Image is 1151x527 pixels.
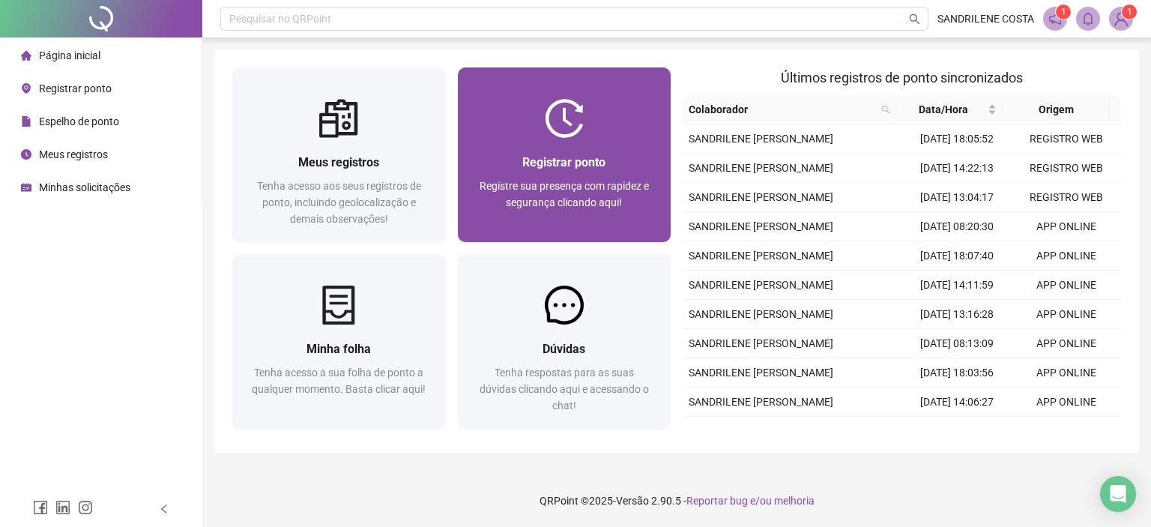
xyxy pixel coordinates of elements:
[937,10,1034,27] span: SANDRILENE COSTA
[689,162,833,174] span: SANDRILENE [PERSON_NAME]
[78,500,93,515] span: instagram
[543,342,585,356] span: Dúvidas
[689,396,833,408] span: SANDRILENE [PERSON_NAME]
[1012,183,1121,212] td: REGISTRO WEB
[522,155,605,169] span: Registrar ponto
[689,337,833,349] span: SANDRILENE [PERSON_NAME]
[1012,417,1121,446] td: APP ONLINE
[689,133,833,145] span: SANDRILENE [PERSON_NAME]
[1003,95,1109,124] th: Origem
[902,154,1012,183] td: [DATE] 14:22:13
[458,67,671,242] a: Registrar pontoRegistre sua presença com rapidez e segurança clicando aqui!
[232,254,446,429] a: Minha folhaTenha acesso a sua folha de ponto a qualquer momento. Basta clicar aqui!
[902,271,1012,300] td: [DATE] 14:11:59
[1056,4,1071,19] sup: 1
[902,388,1012,417] td: [DATE] 14:06:27
[1081,12,1095,25] span: bell
[902,124,1012,154] td: [DATE] 18:05:52
[39,115,119,127] span: Espelho de ponto
[1100,476,1136,512] div: Open Intercom Messenger
[33,500,48,515] span: facebook
[39,49,100,61] span: Página inicial
[1012,358,1121,388] td: APP ONLINE
[689,191,833,203] span: SANDRILENE [PERSON_NAME]
[902,358,1012,388] td: [DATE] 18:03:56
[298,155,379,169] span: Meus registros
[689,367,833,379] span: SANDRILENE [PERSON_NAME]
[902,101,985,118] span: Data/Hora
[902,241,1012,271] td: [DATE] 18:07:40
[616,495,649,507] span: Versão
[39,148,108,160] span: Meus registros
[902,329,1012,358] td: [DATE] 08:13:09
[1110,7,1132,30] img: 87173
[458,254,671,429] a: DúvidasTenha respostas para as suas dúvidas clicando aqui e acessando o chat!
[306,342,371,356] span: Minha folha
[21,83,31,94] span: environment
[1012,271,1121,300] td: APP ONLINE
[55,500,70,515] span: linkedin
[39,181,130,193] span: Minhas solicitações
[480,367,649,412] span: Tenha respostas para as suas dúvidas clicando aqui e acessando o chat!
[689,308,833,320] span: SANDRILENE [PERSON_NAME]
[686,495,815,507] span: Reportar bug e/ou melhoria
[159,504,169,514] span: left
[878,98,893,121] span: search
[689,220,833,232] span: SANDRILENE [PERSON_NAME]
[902,417,1012,446] td: [DATE] 13:10:01
[689,101,875,118] span: Colaborador
[232,67,446,242] a: Meus registrosTenha acesso aos seus registros de ponto, incluindo geolocalização e demais observa...
[896,95,1003,124] th: Data/Hora
[202,475,1151,527] footer: QRPoint © 2025 - 2.90.5 -
[902,212,1012,241] td: [DATE] 08:20:30
[1012,300,1121,329] td: APP ONLINE
[902,300,1012,329] td: [DATE] 13:16:28
[881,105,890,114] span: search
[1012,241,1121,271] td: APP ONLINE
[781,70,1023,85] span: Últimos registros de ponto sincronizados
[1122,4,1137,19] sup: Atualize o seu contato no menu Meus Dados
[1048,12,1062,25] span: notification
[909,13,920,25] span: search
[21,116,31,127] span: file
[1012,154,1121,183] td: REGISTRO WEB
[1012,388,1121,417] td: APP ONLINE
[689,279,833,291] span: SANDRILENE [PERSON_NAME]
[689,250,833,262] span: SANDRILENE [PERSON_NAME]
[480,180,649,208] span: Registre sua presença com rapidez e segurança clicando aqui!
[21,149,31,160] span: clock-circle
[21,50,31,61] span: home
[1012,212,1121,241] td: APP ONLINE
[252,367,426,395] span: Tenha acesso a sua folha de ponto a qualquer momento. Basta clicar aqui!
[1012,124,1121,154] td: REGISTRO WEB
[902,183,1012,212] td: [DATE] 13:04:17
[1127,7,1132,17] span: 1
[21,182,31,193] span: schedule
[1061,7,1066,17] span: 1
[1012,329,1121,358] td: APP ONLINE
[257,180,421,225] span: Tenha acesso aos seus registros de ponto, incluindo geolocalização e demais observações!
[39,82,112,94] span: Registrar ponto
